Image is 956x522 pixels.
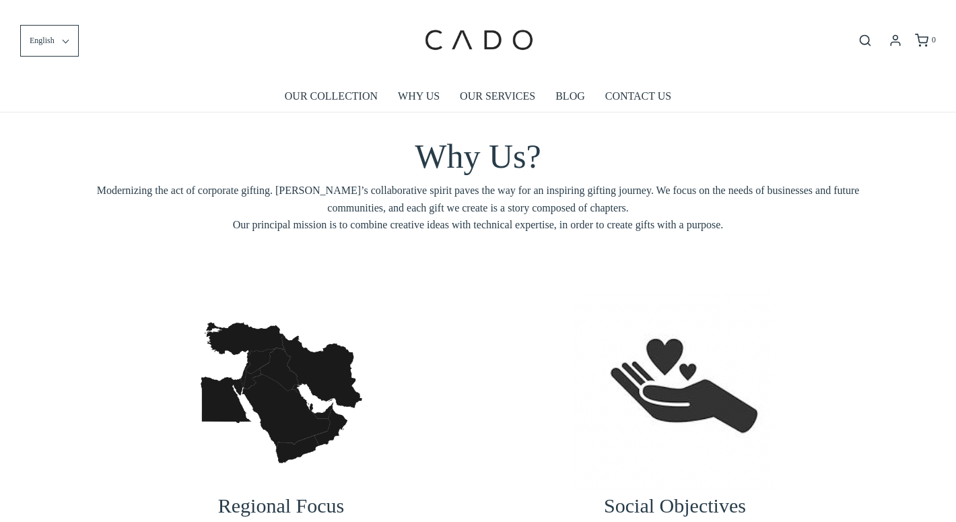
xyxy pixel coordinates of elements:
img: screenshot-20220704-at-063057-1657197187002_1200x.png [574,292,776,492]
span: Modernizing the act of corporate gifting. [PERSON_NAME]’s collaborative spirit paves the way for ... [94,182,862,234]
span: Social Objectives [604,494,746,517]
a: OUR SERVICES [460,81,535,112]
span: English [30,34,55,47]
a: 0 [914,34,936,47]
img: cadogifting [421,10,535,71]
a: WHY US [398,81,440,112]
span: Regional Focus [218,494,345,517]
a: CONTACT US [605,81,671,112]
a: OUR COLLECTION [285,81,378,112]
span: Why Us? [415,137,541,175]
img: vecteezy_vectorillustrationoftheblackmapofmiddleeastonwhite_-1657197150892_1200x.jpg [180,292,382,494]
button: English [20,25,79,57]
button: Open search bar [853,33,877,48]
span: 0 [932,35,936,44]
a: BLOG [555,81,585,112]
